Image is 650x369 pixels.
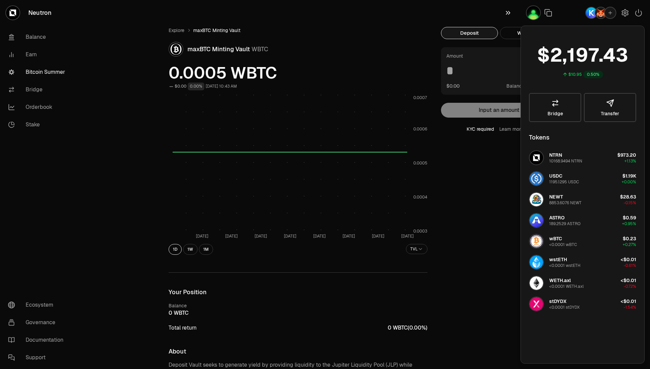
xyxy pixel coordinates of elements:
button: TVL [406,244,427,254]
tspan: [DATE] [255,234,267,239]
img: NTRN Logo [530,151,543,164]
span: Bridge [548,111,563,116]
span: <$0.01 [621,256,636,263]
button: NEWT LogoNEWT8853.6076 NEWT$28.63-0.15% [525,189,640,210]
nav: breadcrumb [169,27,427,34]
tspan: [DATE] [372,234,384,239]
tspan: 0.0004 [413,194,427,200]
a: Bridge [3,81,73,98]
span: $973.20 [617,152,636,158]
img: WETH.axl Logo [530,276,543,290]
img: wstETH Logo [530,255,543,269]
div: Balance [169,302,427,309]
tspan: 0.0003 [413,228,427,234]
div: 189.2529 ASTRO [549,221,581,226]
a: Balance [3,28,73,46]
img: MetaMask [595,7,606,18]
span: -1.54% [624,305,636,310]
span: Balance: [506,83,526,89]
span: $28.63 [620,194,636,200]
span: wstETH [549,256,567,263]
button: USDC LogoUSDC1195.1295 USDC$1.19K+0.00% [525,168,640,189]
span: -0.61% [624,263,636,268]
a: Learn more [499,126,531,132]
div: [DATE] 10:43 AM [206,83,237,90]
div: Amount [446,53,463,59]
tspan: [DATE] [343,234,355,239]
img: wBTC Logo [530,235,543,248]
button: wstETH LogowstETH<0.0001 wstETH<$0.01-0.61% [525,252,640,272]
div: 0.00% [188,83,204,90]
button: Oldbloom [526,5,541,20]
span: maxBTC Minting Vault [187,45,250,53]
button: KeplrMetaMask [585,7,616,19]
a: Governance [3,314,73,331]
div: $10.95 [568,72,582,77]
div: 0.50% [583,71,603,78]
tspan: [DATE] [284,234,296,239]
div: 8853.6076 NEWT [549,200,582,206]
button: stDYDX LogostDYDX<0.0001 stDYDX<$0.01-1.54% [525,294,640,314]
div: $0.00 [175,83,186,90]
a: Stake [3,116,73,133]
a: Earn [3,46,73,63]
a: Bitcoin Summer [3,63,73,81]
span: stDYDX [549,298,566,304]
span: -0.15% [624,200,636,206]
img: Oldbloom [527,6,540,20]
span: ASTRO [549,215,565,221]
span: <$0.01 [621,298,636,304]
div: 1195.1295 USDC [549,179,579,185]
img: USDC Logo [530,172,543,185]
span: NEWT [549,194,563,200]
a: Bridge [529,93,581,122]
a: Support [3,349,73,366]
div: 10168.9494 NTRN [549,158,582,164]
span: NTRN [549,152,562,158]
button: WETH.axl LogoWETH.axl<0.0001 WETH.axl<$0.01-0.72% [525,273,640,293]
div: <0.0001 wstETH [549,263,581,268]
tspan: [DATE] [196,234,208,239]
button: Transfer [584,93,636,122]
div: <0.0001 stDYDX [549,305,580,310]
span: Transfer [601,111,619,116]
span: $1.19K [622,173,636,179]
button: wBTC LogowBTC<0.0001 wBTC$0.23+0.27% [525,231,640,251]
span: maxBTC Minting Vault [193,27,240,34]
h3: About [169,348,427,355]
img: Keplr [586,7,597,18]
tspan: [DATE] [401,234,414,239]
span: -0.72% [624,284,636,289]
img: Structured [169,42,183,56]
span: +0.27% [623,242,636,247]
div: Tokens [529,133,550,142]
a: Ecosystem [3,296,73,314]
img: ASTRO Logo [530,214,543,227]
span: WBTC ( ) [388,324,427,332]
button: Withdraw [500,27,557,39]
button: 1W [183,244,198,255]
tspan: 0.0007 [413,95,427,100]
img: stDYDX Logo [530,297,543,311]
div: Total return [169,324,197,332]
img: NEWT Logo [530,193,543,206]
button: 1D [169,244,182,255]
span: +1.13% [624,158,636,164]
tspan: 0.0005 [413,160,427,166]
button: ASTRO LogoASTRO189.2529 ASTRO$0.59+0.95% [525,210,640,230]
button: $0.00 [446,82,460,89]
tspan: [DATE] [313,234,326,239]
div: <0.0001 wBTC [549,242,577,247]
span: wBTC [549,236,562,242]
span: <$0.01 [621,277,636,283]
div: <0.0001 WETH.axl [549,284,584,289]
div: WBTC [169,309,427,317]
div: KYC required [441,126,557,132]
span: +0.95% [622,221,636,226]
span: 0.0005 WBTC [169,65,427,81]
a: Orderbook [3,98,73,116]
tspan: [DATE] [225,234,238,239]
span: WBTC [252,45,268,53]
h3: Your Position [169,289,427,296]
span: USDC [549,173,562,179]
